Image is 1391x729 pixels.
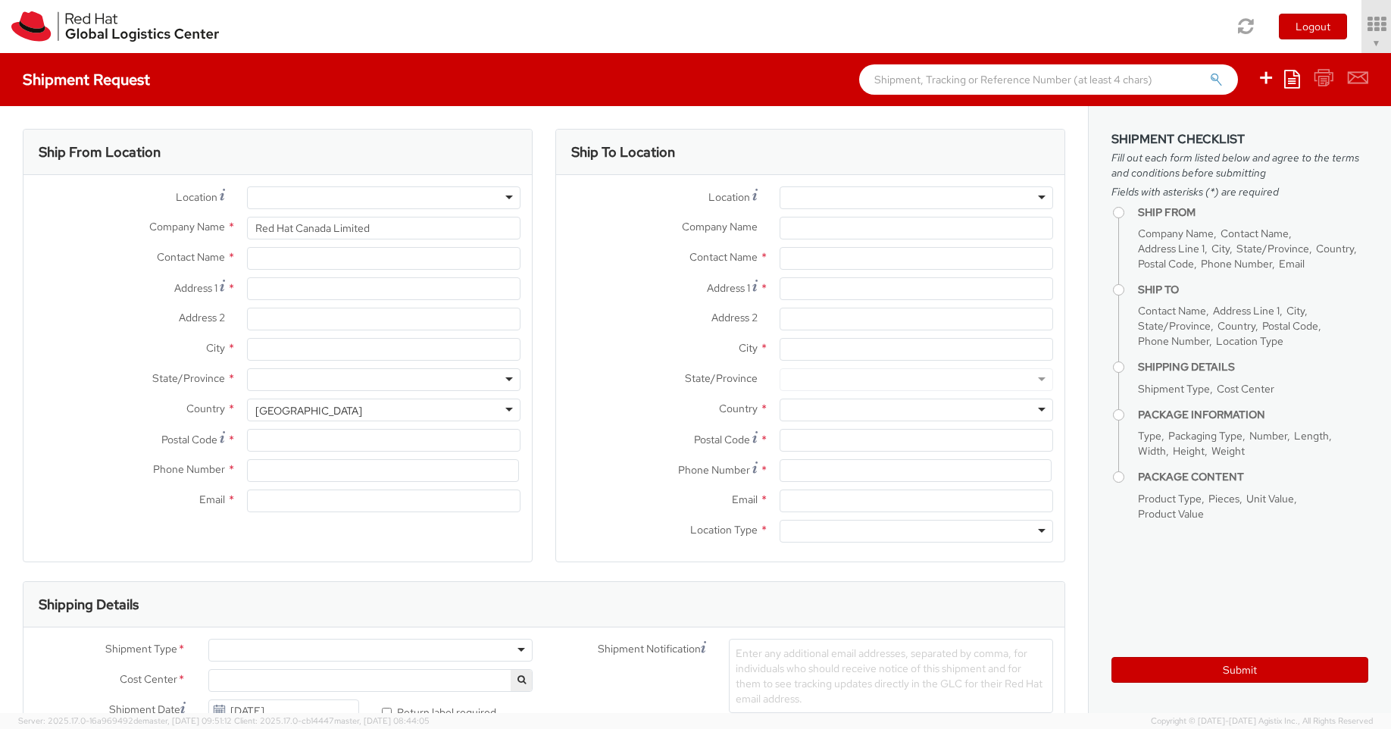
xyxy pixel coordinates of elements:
[1218,319,1255,333] span: Country
[1316,242,1354,255] span: Country
[120,671,177,689] span: Cost Center
[690,523,758,537] span: Location Type
[1138,284,1368,296] h4: Ship To
[109,702,180,718] span: Shipment Date
[1168,429,1243,443] span: Packaging Type
[1262,319,1318,333] span: Postal Code
[142,715,232,726] span: master, [DATE] 09:51:12
[334,715,430,726] span: master, [DATE] 08:44:05
[1236,242,1309,255] span: State/Province
[1246,492,1294,505] span: Unit Value
[149,220,225,233] span: Company Name
[1138,227,1214,240] span: Company Name
[1279,14,1347,39] button: Logout
[1138,382,1210,396] span: Shipment Type
[708,190,750,204] span: Location
[1138,242,1205,255] span: Address Line 1
[732,493,758,506] span: Email
[1111,657,1368,683] button: Submit
[1138,257,1194,271] span: Postal Code
[39,145,161,160] h3: Ship From Location
[739,341,758,355] span: City
[105,641,177,659] span: Shipment Type
[1138,207,1368,218] h4: Ship From
[1221,227,1289,240] span: Contact Name
[199,493,225,506] span: Email
[186,402,225,415] span: Country
[1111,133,1368,146] h3: Shipment Checklist
[23,71,150,88] h4: Shipment Request
[153,462,225,476] span: Phone Number
[174,281,217,295] span: Address 1
[694,433,750,446] span: Postal Code
[1111,150,1368,180] span: Fill out each form listed below and agree to the terms and conditions before submitting
[255,403,362,418] div: [GEOGRAPHIC_DATA]
[1211,242,1230,255] span: City
[1138,361,1368,373] h4: Shipping Details
[11,11,219,42] img: rh-logistics-00dfa346123c4ec078e1.svg
[1294,429,1329,443] span: Length
[1286,304,1305,318] span: City
[685,371,758,385] span: State/Province
[1138,429,1161,443] span: Type
[1138,319,1211,333] span: State/Province
[1138,409,1368,421] h4: Package Information
[382,702,499,720] label: Return label required
[1138,334,1209,348] span: Phone Number
[711,311,758,324] span: Address 2
[179,311,225,324] span: Address 2
[161,433,217,446] span: Postal Code
[1249,429,1287,443] span: Number
[1138,444,1166,458] span: Width
[1173,444,1205,458] span: Height
[1279,257,1305,271] span: Email
[234,715,430,726] span: Client: 2025.17.0-cb14447
[598,641,701,657] span: Shipment Notification
[678,463,750,477] span: Phone Number
[1151,715,1373,727] span: Copyright © [DATE]-[DATE] Agistix Inc., All Rights Reserved
[1211,444,1245,458] span: Weight
[1208,492,1239,505] span: Pieces
[1216,334,1283,348] span: Location Type
[1111,184,1368,199] span: Fields with asterisks (*) are required
[736,646,1042,706] span: Enter any additional email addresses, separated by comma, for individuals who should receive noti...
[1138,471,1368,483] h4: Package Content
[707,281,750,295] span: Address 1
[1138,507,1204,521] span: Product Value
[1213,304,1280,318] span: Address Line 1
[39,597,139,612] h3: Shipping Details
[1201,257,1272,271] span: Phone Number
[571,145,675,160] h3: Ship To Location
[1138,492,1202,505] span: Product Type
[719,402,758,415] span: Country
[152,371,225,385] span: State/Province
[176,190,217,204] span: Location
[18,715,232,726] span: Server: 2025.17.0-16a969492de
[859,64,1238,95] input: Shipment, Tracking or Reference Number (at least 4 chars)
[157,250,225,264] span: Contact Name
[689,250,758,264] span: Contact Name
[1372,37,1381,49] span: ▼
[1217,382,1274,396] span: Cost Center
[206,341,225,355] span: City
[682,220,758,233] span: Company Name
[382,708,392,718] input: Return label required
[1138,304,1206,318] span: Contact Name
